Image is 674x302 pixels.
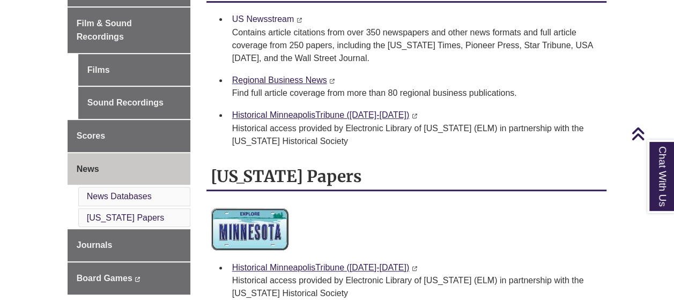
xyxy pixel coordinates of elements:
img: Minnesota News [211,207,290,251]
i: This link opens in a new window [135,277,140,282]
span: Journals [77,240,113,250]
span: Scores [77,131,105,140]
span: Board Games [77,274,132,283]
a: Scores [68,120,190,152]
a: Historical MinneapolisTribune ([DATE]-[DATE]) [232,110,409,119]
div: Historical access provided by Electronic Library of [US_STATE] (ELM) in partnership with the [US_... [232,274,598,300]
i: This link opens in a new window [412,114,418,118]
div: Historical access provided by Electronic Library of [US_STATE] (ELM) in partnership with the [US_... [232,122,598,148]
div: Contains article citations from over 350 newspapers and other news formats and full article cover... [232,26,598,65]
h2: [US_STATE] Papers [206,163,607,191]
i: This link opens in a new window [297,18,302,22]
i: This link opens in a new window [412,266,418,271]
a: Regional Business News [232,76,327,85]
a: [US_STATE] Papers [87,213,164,222]
span: News [77,164,99,173]
a: News [68,153,190,185]
div: Find full article coverage from more than 80 regional business publications. [232,87,598,100]
i: This link opens in a new window [329,79,335,84]
span: Film & Sound Recordings [77,19,132,42]
a: US Newsstream [232,14,294,24]
a: Historical MinneapolisTribune ([DATE]-[DATE]) [232,263,409,272]
a: Films [78,54,190,86]
a: Back to Top [631,126,671,141]
a: Journals [68,229,190,261]
a: News Databases [87,192,152,201]
a: Sound Recordings [78,87,190,119]
a: Board Games [68,262,190,295]
a: Film & Sound Recordings [68,7,190,53]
